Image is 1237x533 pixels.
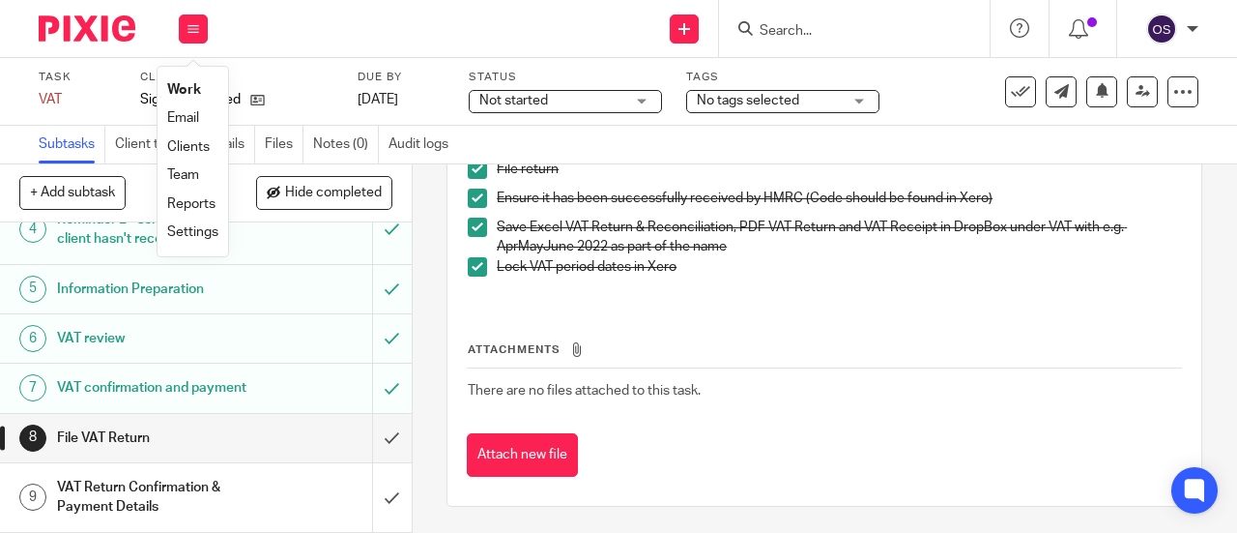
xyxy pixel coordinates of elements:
div: 5 [19,276,46,303]
button: + Add subtask [19,176,126,209]
a: Client tasks [115,126,196,163]
input: Search [758,23,932,41]
h1: File VAT Return [57,424,254,453]
h1: VAT review [57,324,254,353]
p: Ensure it has been successfully received by HMRC (Code should be found in Xero) [497,189,1181,208]
p: Save Excel VAT Return & Reconciliation, PDF VAT Return and VAT Receipt in DropBox under VAT with ... [497,218,1181,257]
div: 4 [19,216,46,243]
p: Lock VAT period dates in Xero [497,257,1181,277]
a: Team [167,168,199,182]
span: No tags selected [697,94,799,107]
div: 8 [19,425,46,452]
a: Notes (0) [313,126,379,163]
h1: Information Preparation [57,275,254,304]
label: Tags [686,70,879,85]
a: Email [167,111,199,125]
a: Files [265,126,303,163]
a: Reports [167,197,216,211]
div: 7 [19,374,46,401]
span: Attachments [468,344,561,355]
a: Clients [167,140,210,154]
label: Due by [358,70,445,85]
span: Hide completed [285,186,382,201]
button: Attach new file [467,433,578,477]
h1: VAT confirmation and payment [57,373,254,402]
span: Not started [479,94,548,107]
a: Settings [167,225,218,239]
label: Status [469,70,662,85]
button: Hide completed [256,176,392,209]
h1: VAT Return Confirmation & Payment Details [57,473,254,522]
div: 6 [19,325,46,352]
a: Emails [206,126,255,163]
span: [DATE] [358,93,398,106]
img: Pixie [39,15,135,42]
p: Signetor Limited [140,90,241,109]
label: Client [140,70,333,85]
a: Subtasks [39,126,105,163]
a: Work [167,83,201,97]
span: There are no files attached to this task. [468,384,701,398]
img: svg%3E [1146,14,1177,44]
div: 9 [19,484,46,511]
a: Audit logs [388,126,458,163]
div: VAT [39,90,116,109]
h1: Reminder 2 - send on 13th if client hasn't reconciled [57,205,254,254]
p: File return [497,160,1181,179]
label: Task [39,70,116,85]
